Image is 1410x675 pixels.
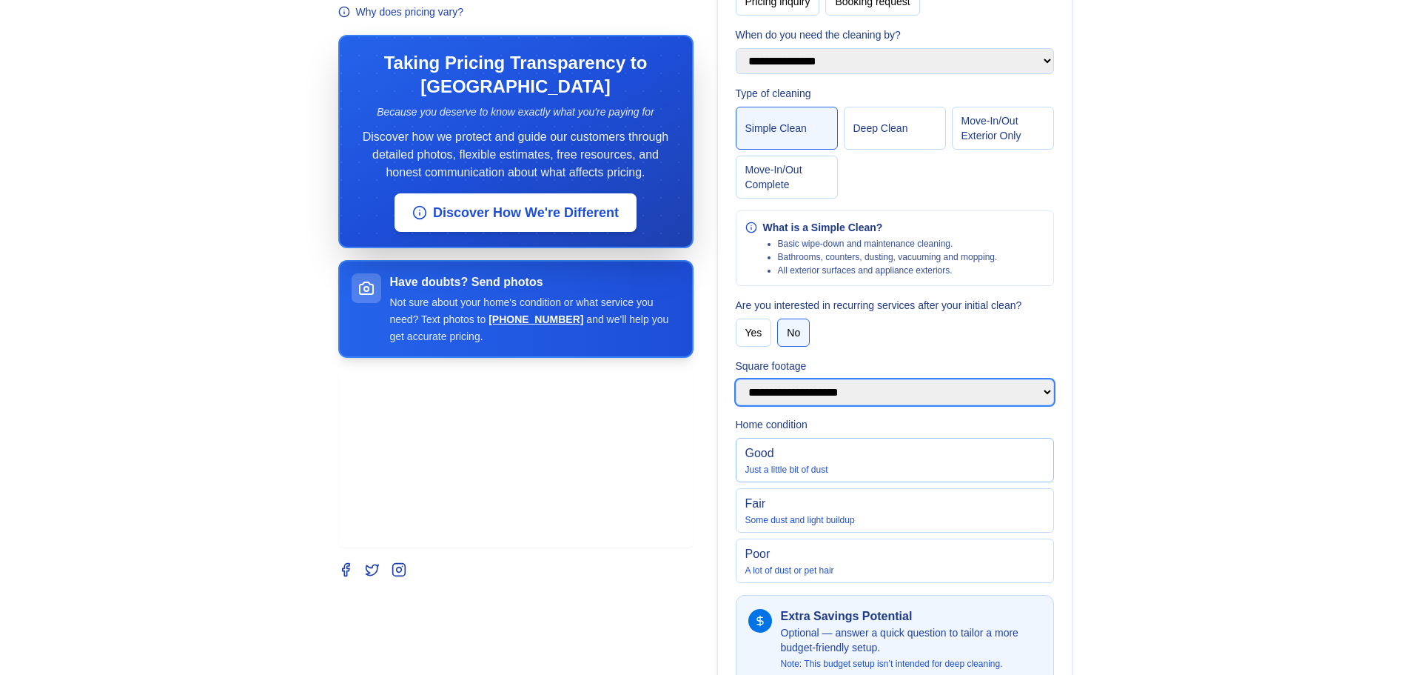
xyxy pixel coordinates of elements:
p: Not sure about your home's condition or what service you need? Text photos to and we'll help you ... [390,294,680,345]
h4: Extra Savings Potential [781,608,1041,625]
button: FairSome dust and light buildup [736,488,1054,533]
p: Discover how we protect and guide our customers through detailed photos, flexible estimates, free... [355,128,677,182]
label: Are you interested in recurring services after your initial clean? [736,298,1054,313]
a: Twitter [365,585,380,599]
label: Home condition [736,417,1054,432]
a: Facebook [338,585,353,599]
button: GoodJust a little bit of dust [736,438,1054,482]
h3: Taking Pricing Transparency to [GEOGRAPHIC_DATA] [355,51,677,99]
button: Deep Clean [844,107,946,150]
button: Move‑In/Out Exterior Only [952,107,1054,150]
div: Just a little bit of dust [745,464,1044,476]
p: Note: This budget setup isn’t intended for deep cleaning. [781,658,1041,670]
button: Simple Clean [736,107,838,150]
div: A lot of dust or pet hair [745,565,1044,576]
li: Basic wipe‑down and maintenance cleaning. [778,238,998,250]
button: Why does pricing vary? [338,4,464,19]
li: Bathrooms, counters, dusting, vacuuming and mopping. [778,251,998,263]
h3: Have doubts? Send photos [390,273,680,291]
button: No [777,319,810,347]
button: Yes [736,319,772,347]
a: [PHONE_NUMBER] [489,313,583,325]
p: Optional — answer a quick question to tailor a more budget‑friendly setup. [781,625,1041,655]
div: Poor [745,545,1044,563]
label: Square footage [736,359,1054,373]
a: Instagram [392,585,406,599]
button: Move‑In/Out Complete [736,156,838,199]
label: Type of cleaning [736,86,1054,101]
button: PoorA lot of dust or pet hair [736,539,1054,583]
div: Fair [745,495,1044,513]
button: Discover How We're Different [395,193,637,232]
p: Because you deserve to know exactly what you're paying for [355,104,677,119]
div: Some dust and light buildup [745,514,1044,526]
label: When do you need the cleaning by? [736,27,1054,42]
li: All exterior surfaces and appliance exteriors. [778,265,998,276]
div: Good [745,445,1044,462]
div: What is a Simple Clean? [763,220,998,235]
